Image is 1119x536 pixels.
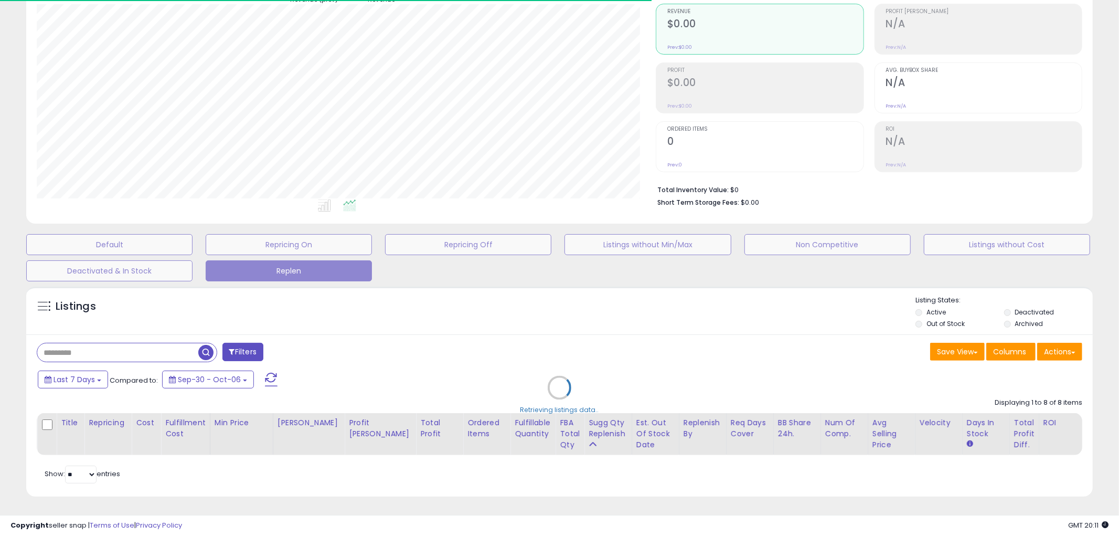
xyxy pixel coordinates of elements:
button: Replen [206,260,372,281]
button: Repricing Off [385,234,551,255]
small: Prev: N/A [886,44,907,50]
small: Prev: $0.00 [667,103,692,109]
button: Non Competitive [744,234,911,255]
span: $0.00 [741,197,759,207]
div: seller snap | | [10,521,182,531]
h2: 0 [667,135,863,150]
span: Avg. Buybox Share [886,68,1082,73]
span: Profit [667,68,863,73]
span: Revenue [667,9,863,15]
small: Prev: N/A [886,162,907,168]
button: Listings without Cost [924,234,1090,255]
small: Prev: 0 [667,162,682,168]
button: Repricing On [206,234,372,255]
h2: $0.00 [667,18,863,32]
b: Total Inventory Value: [657,185,729,194]
a: Terms of Use [90,520,134,530]
small: Prev: N/A [886,103,907,109]
h2: N/A [886,135,1082,150]
b: Short Term Storage Fees: [657,198,739,207]
h2: N/A [886,77,1082,91]
span: Ordered Items [667,127,863,132]
strong: Copyright [10,520,49,530]
a: Privacy Policy [136,520,182,530]
small: Prev: $0.00 [667,44,692,50]
button: Deactivated & In Stock [26,260,193,281]
span: 2025-10-14 20:11 GMT [1068,520,1109,530]
li: $0 [657,183,1074,195]
h2: $0.00 [667,77,863,91]
span: ROI [886,127,1082,132]
button: Default [26,234,193,255]
span: Profit [PERSON_NAME] [886,9,1082,15]
div: Retrieving listings data.. [520,406,599,415]
h2: N/A [886,18,1082,32]
button: Listings without Min/Max [564,234,731,255]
